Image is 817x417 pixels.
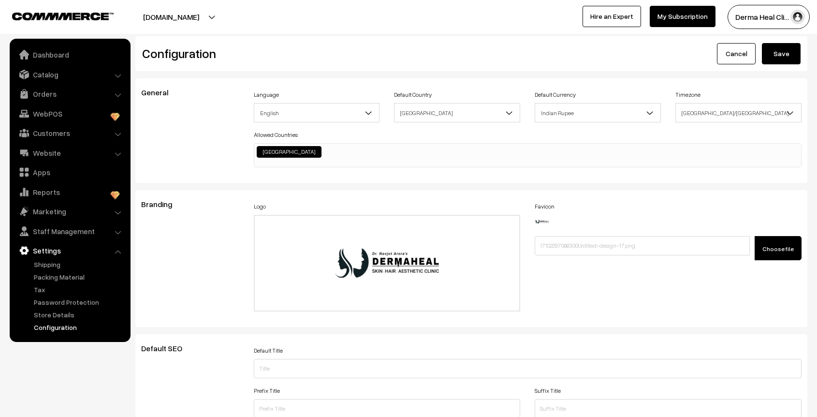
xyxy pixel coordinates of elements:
[254,359,802,378] input: Title
[254,131,298,139] label: Allowed Countries
[109,5,233,29] button: [DOMAIN_NAME]
[676,104,801,121] span: Asia/Kolkata
[762,43,801,64] button: Save
[31,310,127,320] a: Store Details
[535,387,561,395] label: Suffix Title
[12,66,127,83] a: Catalog
[31,297,127,307] a: Password Protection
[257,146,321,158] li: India
[31,259,127,269] a: Shipping
[141,88,180,97] span: General
[254,103,380,122] span: English
[675,103,802,122] span: Asia/Kolkata
[12,242,127,259] a: Settings
[254,202,266,211] label: Logo
[31,272,127,282] a: Packing Material
[535,236,750,255] input: 17102297088300Untitled-design-17.png
[12,144,127,162] a: Website
[254,387,280,395] label: Prefix Title
[12,46,127,63] a: Dashboard
[394,104,520,121] span: India
[12,124,127,142] a: Customers
[12,164,127,181] a: Apps
[790,10,805,24] img: user
[12,85,127,103] a: Orders
[12,13,114,20] img: COMMMERCE
[535,103,661,122] span: Indian Rupee
[394,90,432,99] label: Default Country
[141,343,194,353] span: Default SEO
[12,105,127,122] a: WebPOS
[12,10,97,21] a: COMMMERCE
[31,322,127,332] a: Configuration
[650,6,715,27] a: My Subscription
[142,46,464,61] h2: Configuration
[254,104,379,121] span: English
[728,5,810,29] button: Derma Heal Cli…
[394,103,520,122] span: India
[675,90,700,99] label: Timezone
[12,203,127,220] a: Marketing
[141,199,184,209] span: Branding
[31,284,127,295] a: Tax
[762,245,794,253] span: Choose file
[535,104,660,121] span: Indian Rupee
[583,6,641,27] a: Hire an Expert
[254,90,279,99] label: Language
[12,183,127,201] a: Reports
[535,220,549,223] img: 1710945800255117102297088300Untitled-design-17.png
[535,90,576,99] label: Default Currency
[12,223,127,240] a: Staff Management
[717,43,756,64] a: Cancel
[535,202,554,211] label: Favicon
[254,346,283,355] label: Default Title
